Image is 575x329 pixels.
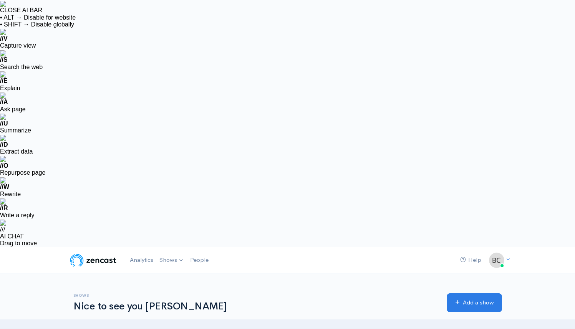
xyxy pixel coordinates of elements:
img: ZenCast Logo [69,253,118,268]
a: People [187,252,212,268]
h1: Nice to see you [PERSON_NAME] [73,301,437,312]
h6: Shows [73,293,437,298]
a: Analytics [127,252,156,268]
a: Help [457,252,484,268]
a: Shows [156,252,187,269]
img: ... [489,253,504,268]
a: Add a show [447,293,502,312]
